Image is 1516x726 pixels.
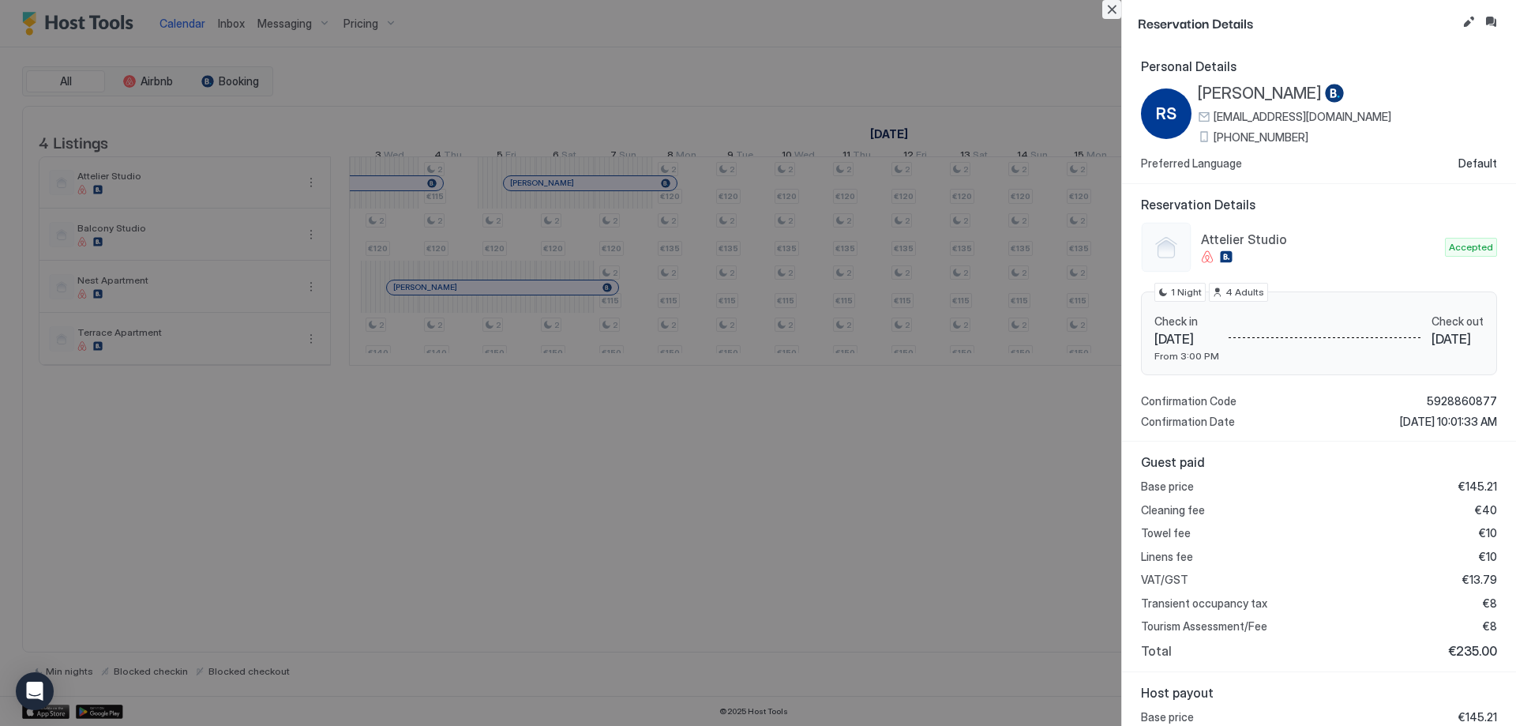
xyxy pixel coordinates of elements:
[1171,285,1202,299] span: 1 Night
[1141,415,1235,429] span: Confirmation Date
[1141,197,1497,213] span: Reservation Details
[1449,240,1493,254] span: Accepted
[1141,58,1497,74] span: Personal Details
[1214,130,1308,145] span: [PHONE_NUMBER]
[1448,643,1497,659] span: €235.00
[1462,573,1497,587] span: €13.79
[1141,710,1194,724] span: Base price
[1432,314,1484,329] span: Check out
[1459,13,1478,32] button: Edit reservation
[1141,685,1497,701] span: Host payout
[1479,526,1497,540] span: €10
[1225,285,1264,299] span: 4 Adults
[1141,596,1267,611] span: Transient occupancy tax
[1458,710,1497,724] span: €145.21
[1141,454,1497,470] span: Guest paid
[1141,526,1191,540] span: Towel fee
[1483,619,1497,634] span: €8
[1141,480,1194,494] span: Base price
[1481,13,1500,32] button: Inbox
[1141,573,1188,587] span: VAT/GST
[1138,13,1456,32] span: Reservation Details
[1141,503,1205,517] span: Cleaning fee
[1154,331,1219,347] span: [DATE]
[1141,156,1242,171] span: Preferred Language
[1479,550,1497,564] span: €10
[1432,331,1484,347] span: [DATE]
[1458,480,1497,494] span: €145.21
[1156,102,1176,126] span: RS
[1483,596,1497,611] span: €8
[1458,156,1497,171] span: Default
[1201,231,1439,247] span: Attelier Studio
[1214,110,1391,124] span: [EMAIL_ADDRESS][DOMAIN_NAME]
[1154,314,1219,329] span: Check in
[1141,394,1236,408] span: Confirmation Code
[1427,394,1497,408] span: 5928860877
[1141,643,1172,659] span: Total
[1141,550,1193,564] span: Linens fee
[16,672,54,710] div: Open Intercom Messenger
[1198,84,1322,103] span: [PERSON_NAME]
[1400,415,1497,429] span: [DATE] 10:01:33 AM
[1141,619,1267,634] span: Tourism Assessment/Fee
[1154,350,1219,362] span: From 3:00 PM
[1475,503,1497,517] span: €40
